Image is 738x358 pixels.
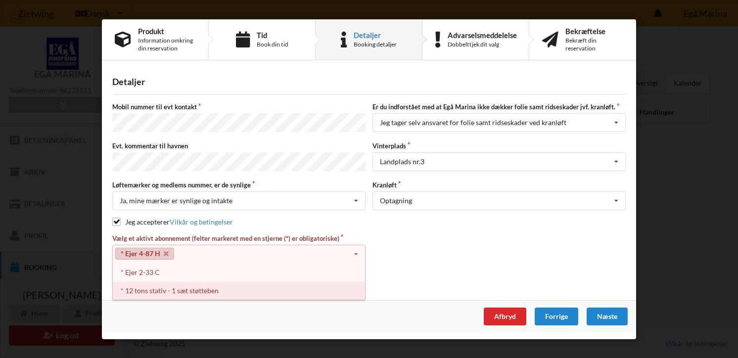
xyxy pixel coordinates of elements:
[354,40,397,48] div: Booking detaljer
[380,197,412,204] div: Optagning
[372,141,626,150] label: Vinterplads
[380,158,424,165] div: Landplads nr.3
[112,76,626,88] div: Detaljer
[112,102,366,111] label: Mobil nummer til evt kontakt
[170,218,233,226] a: Vilkår og betingelser
[448,40,517,48] div: Dobbelttjek dit valg
[587,308,628,325] div: Næste
[120,197,232,204] div: Ja, mine mærker er synlige og intakte
[354,31,397,39] div: Detaljer
[448,31,517,39] div: Advarselsmeddelelse
[372,180,626,189] label: Kranløft
[257,31,288,39] div: Tid
[257,40,288,48] div: Book din tid
[113,263,365,281] div: * Ejer 2-33 C
[138,36,195,52] div: Information omkring din reservation
[565,27,623,35] div: Bekræftelse
[112,233,366,242] label: Vælg et aktivt abonnement (felter markeret med en stjerne (*) er obligatoriske)
[380,119,566,126] div: Jeg tager selv ansvaret for folie samt ridseskader ved kranløft
[484,308,526,325] div: Afbryd
[113,281,365,299] div: * 12 tons stativ - 1 sæt støtteben
[138,27,195,35] div: Produkt
[565,36,623,52] div: Bekræft din reservation
[535,308,578,325] div: Forrige
[372,102,626,111] label: Er du indforstået med at Egå Marina ikke dækker folie samt ridseskader jvf. kranløft.
[112,218,233,226] label: Jeg accepterer
[112,141,366,150] label: Evt. kommentar til havnen
[112,180,366,189] label: Løftemærker og medlems nummer, er de synlige
[115,247,174,259] a: * Ejer 4-87 H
